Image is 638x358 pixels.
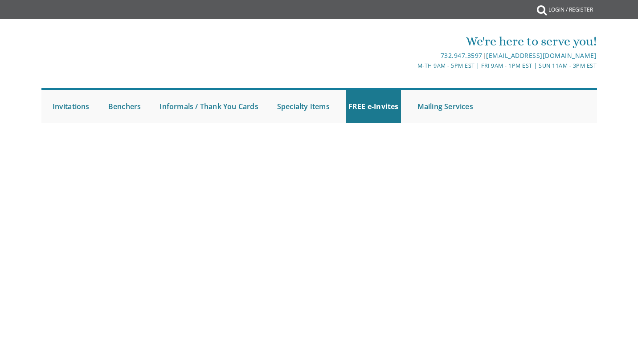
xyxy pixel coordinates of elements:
a: FREE e-Invites [346,90,401,123]
a: Mailing Services [415,90,475,123]
div: We're here to serve you! [227,33,597,50]
a: [EMAIL_ADDRESS][DOMAIN_NAME] [486,51,597,60]
a: 732.947.3597 [441,51,483,60]
a: Benchers [106,90,143,123]
a: Invitations [50,90,92,123]
a: Informals / Thank You Cards [157,90,260,123]
a: Specialty Items [275,90,332,123]
div: M-Th 9am - 5pm EST | Fri 9am - 1pm EST | Sun 11am - 3pm EST [227,61,597,70]
div: | [227,50,597,61]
